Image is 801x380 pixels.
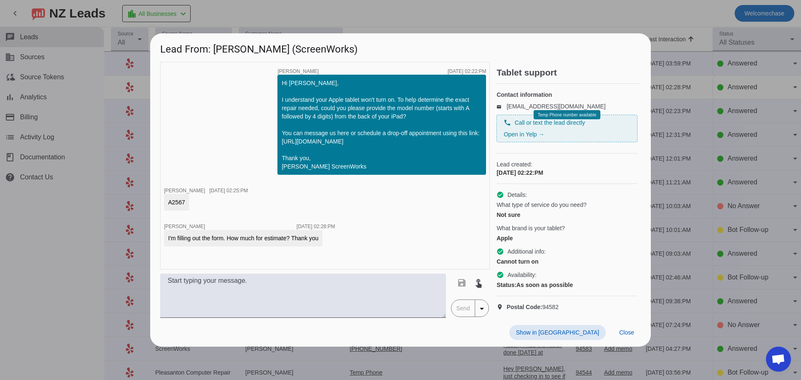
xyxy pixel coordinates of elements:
strong: Postal Code: [506,304,542,310]
a: [EMAIL_ADDRESS][DOMAIN_NAME] [506,103,605,110]
span: What type of service do you need? [496,201,587,209]
mat-icon: check_circle [496,248,504,255]
span: Details: [507,191,527,199]
div: Open chat [766,347,791,372]
div: A2567 [168,198,185,206]
span: 94582 [506,303,559,311]
span: What brand is your tablet? [496,224,564,232]
mat-icon: location_on [496,304,506,310]
div: I'm filling out the form. How much for estimate? Thank you [168,234,318,242]
mat-icon: email [496,104,506,108]
span: Additional info: [507,247,546,256]
div: [DATE] 02:25:PM [209,188,248,193]
mat-icon: touch_app [474,278,484,288]
span: Show in [GEOGRAPHIC_DATA] [516,329,599,336]
span: [PERSON_NAME] [277,69,319,74]
strong: Status: [496,282,516,288]
span: [PERSON_NAME] [164,224,205,229]
div: As soon as possible [496,281,637,289]
h4: Contact information [496,91,637,99]
div: Apple [496,234,637,242]
span: Lead created: [496,160,637,169]
div: Hi [PERSON_NAME], I understand your Apple tablet won't turn on. To help determine the exact repai... [282,79,482,171]
span: Call or text the lead directly [514,118,585,127]
div: Not sure [496,211,637,219]
mat-icon: check_circle [496,271,504,279]
button: Close [612,325,641,340]
div: Cannot turn on [496,257,637,266]
a: Open in Yelp → [504,131,544,138]
mat-icon: arrow_drop_down [477,304,487,314]
h1: Lead From: [PERSON_NAME] (ScreenWorks) [150,33,651,61]
h2: Tablet support [496,68,641,77]
mat-icon: phone [504,119,511,126]
mat-icon: check_circle [496,191,504,199]
span: Close [619,329,634,336]
span: Availability: [507,271,537,279]
div: [DATE] 02:22:PM [448,69,486,74]
button: Show in [GEOGRAPHIC_DATA] [509,325,606,340]
span: Temp Phone number available [538,113,596,117]
div: [DATE] 02:28:PM [297,224,335,229]
span: [PERSON_NAME] [164,188,205,194]
div: [DATE] 02:22:PM [496,169,637,177]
